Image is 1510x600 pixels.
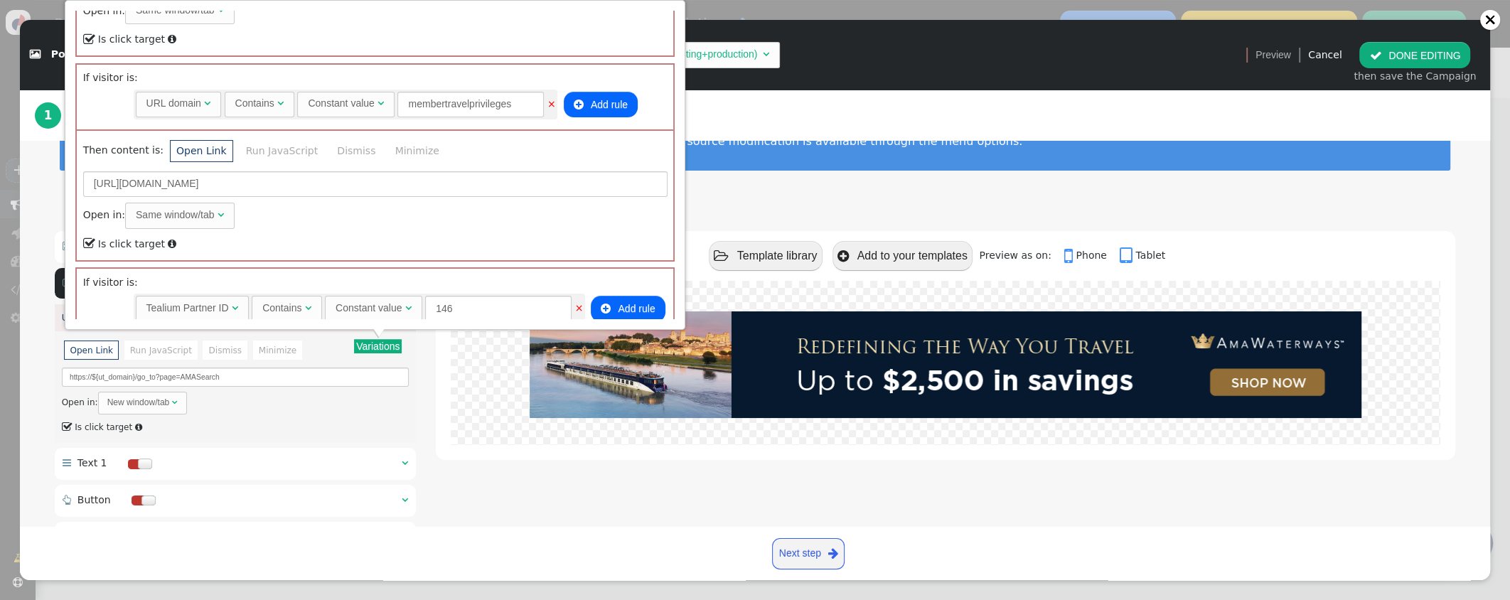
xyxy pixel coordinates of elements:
span:  [401,458,407,468]
div: URL domain [146,96,201,111]
span:  [601,303,611,314]
a: Cancel [1308,49,1342,60]
a: Preview [1255,42,1291,68]
span:  [135,423,142,432]
span: Popup, Banner & HTML Builder: [51,49,229,60]
span:  [828,545,838,562]
li: Minimize [253,341,303,360]
span:  [1064,246,1076,266]
li: Run JavaScript [124,341,198,360]
span:  [30,50,41,60]
span:  [837,250,849,263]
div: Constant value [336,301,402,316]
span: Preview [1255,48,1291,63]
button: Variations [354,339,402,353]
button: Add rule [591,296,665,321]
span:  [63,241,73,251]
div: then save the Campaign [1354,69,1476,84]
span:  [62,419,73,435]
div: To edit an element, simply click on it to access its customization options. For developers, advan... [82,134,1428,148]
button: Add to your templates [832,241,973,270]
span:  [63,278,73,288]
div: New window/tab [107,396,170,409]
input: Link URL [83,171,668,197]
span:  [83,234,96,253]
span:  [218,5,224,15]
li: Open Link [64,341,119,360]
span:  [401,495,407,505]
div: Contains [262,301,301,316]
div: Open in: [62,392,409,414]
span:  [218,210,224,220]
a: 1 Design Your Banner or Popup · · · [35,90,268,141]
span:  [714,250,729,263]
span:  [305,303,311,313]
button: Template library [709,241,823,270]
div: Same window/tab [136,3,215,18]
span: Text 1 [77,457,107,468]
div: Tealium Partner ID [146,301,229,316]
div: Same window/tab [136,208,215,223]
span:  [377,98,384,108]
a: URL ▾ [62,313,86,323]
span:  [405,303,412,313]
label: Is click target [83,33,165,45]
span:  [172,398,178,407]
span:  [83,30,96,49]
div: If visitor is: [77,65,673,129]
li: Minimize [388,140,446,162]
input: Link URL [62,368,409,387]
li: Open Link [170,140,233,162]
span:  [63,458,71,468]
td: (testing+production) [667,47,759,62]
a: × [547,98,556,109]
span:  [232,303,238,313]
span:  [63,495,71,505]
a: × [575,302,584,314]
span:  [204,98,210,108]
li: Dismiss [203,341,247,360]
b: 1 [44,108,53,122]
span:  [1120,246,1135,266]
li: Dismiss [331,140,382,162]
span: Preview as on: [979,250,1061,261]
span:  [277,98,284,108]
span:  [168,34,176,44]
div: Then content is: [77,129,673,260]
label: Is click target [83,238,165,250]
span:  [574,99,584,110]
label: Is click target [62,422,133,432]
button: Add rule [564,92,638,117]
span: Button [77,494,111,505]
li: Run JavaScript [239,140,324,162]
a: Phone [1064,250,1117,261]
div: Open in: [83,203,668,228]
a: Tablet [1120,250,1165,261]
div: Contains [235,96,274,111]
span:  [763,49,769,59]
button: DONE EDITING [1359,42,1470,68]
span:  [1369,50,1381,61]
div: If visitor is: [77,269,673,333]
span:  [168,239,176,249]
a: Next step [772,538,845,569]
div: Constant value [308,96,374,111]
